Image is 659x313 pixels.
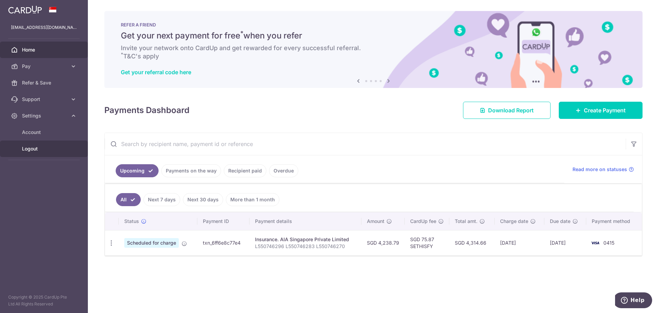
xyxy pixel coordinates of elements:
span: Charge date [500,218,528,225]
iframe: Opens a widget where you can find more information [615,292,652,310]
span: 0415 [603,240,614,246]
td: SGD 75.87 SETHISFY [405,230,449,255]
a: Next 7 days [143,193,180,206]
h4: Payments Dashboard [104,104,189,116]
a: Download Report [463,102,551,119]
span: Download Report [488,106,534,114]
h5: Get your next payment for free when you refer [121,30,626,41]
span: Support [22,96,67,103]
span: Scheduled for charge [124,238,179,248]
img: RAF banner [104,11,643,88]
a: More than 1 month [226,193,279,206]
td: [DATE] [495,230,544,255]
a: Upcoming [116,164,159,177]
a: Get your referral code here [121,69,191,76]
span: Home [22,46,67,53]
img: CardUp [8,5,42,14]
a: Recipient paid [224,164,266,177]
th: Payment ID [197,212,249,230]
td: SGD 4,238.79 [361,230,405,255]
td: SGD 4,314.66 [449,230,495,255]
span: Read more on statuses [573,166,627,173]
a: All [116,193,141,206]
a: Next 30 days [183,193,223,206]
div: Insurance. AIA Singapore Private Limited [255,236,356,243]
span: Status [124,218,139,225]
td: txn_6ff6e8c77e4 [197,230,249,255]
p: L550746296 L550746283 L550746270 [255,243,356,250]
a: Read more on statuses [573,166,634,173]
span: Due date [550,218,570,225]
a: Payments on the way [161,164,221,177]
input: Search by recipient name, payment id or reference [105,133,626,155]
span: Logout [22,145,67,152]
th: Payment method [586,212,642,230]
span: Create Payment [584,106,626,114]
td: [DATE] [544,230,586,255]
th: Payment details [250,212,361,230]
p: [EMAIL_ADDRESS][DOMAIN_NAME] [11,24,77,31]
a: Create Payment [559,102,643,119]
span: Amount [367,218,384,225]
span: CardUp fee [410,218,436,225]
span: Settings [22,112,67,119]
span: Pay [22,63,67,70]
a: Overdue [269,164,298,177]
span: Total amt. [455,218,477,225]
span: Account [22,129,67,136]
p: REFER A FRIEND [121,22,626,27]
h6: Invite your network onto CardUp and get rewarded for every successful referral. T&C's apply [121,44,626,60]
img: Bank Card [588,239,602,247]
span: Refer & Save [22,79,67,86]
